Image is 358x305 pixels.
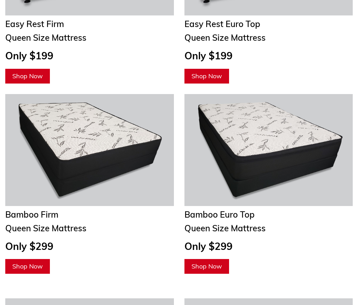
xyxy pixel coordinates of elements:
img: Adjustable Bases Starting at $379 [184,94,353,206]
span: Only $299 [5,240,53,252]
span: Shop Now [12,72,43,80]
span: Queen Size Mattress [184,32,266,43]
span: Bamboo Euro Top [184,209,255,220]
span: Shop Now [191,262,222,270]
span: Easy Rest Euro Top [184,19,260,29]
span: Queen Size Mattress [5,223,86,233]
span: Only $199 [5,49,53,62]
a: Shop Now [184,259,229,274]
span: Queen Size Mattress [184,223,266,233]
img: Queen Mattresses From $449 to $949 [5,94,174,206]
span: Easy Rest Firm [5,19,64,29]
span: Shop Now [191,72,222,80]
a: Shop Now [5,69,50,84]
a: Shop Now [5,259,50,274]
span: Bamboo Firm [5,209,58,220]
a: Shop Now [184,69,229,84]
span: Only $299 [184,240,233,252]
span: Queen Size Mattress [5,32,86,43]
span: Only $199 [184,49,233,62]
span: Shop Now [12,262,43,270]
